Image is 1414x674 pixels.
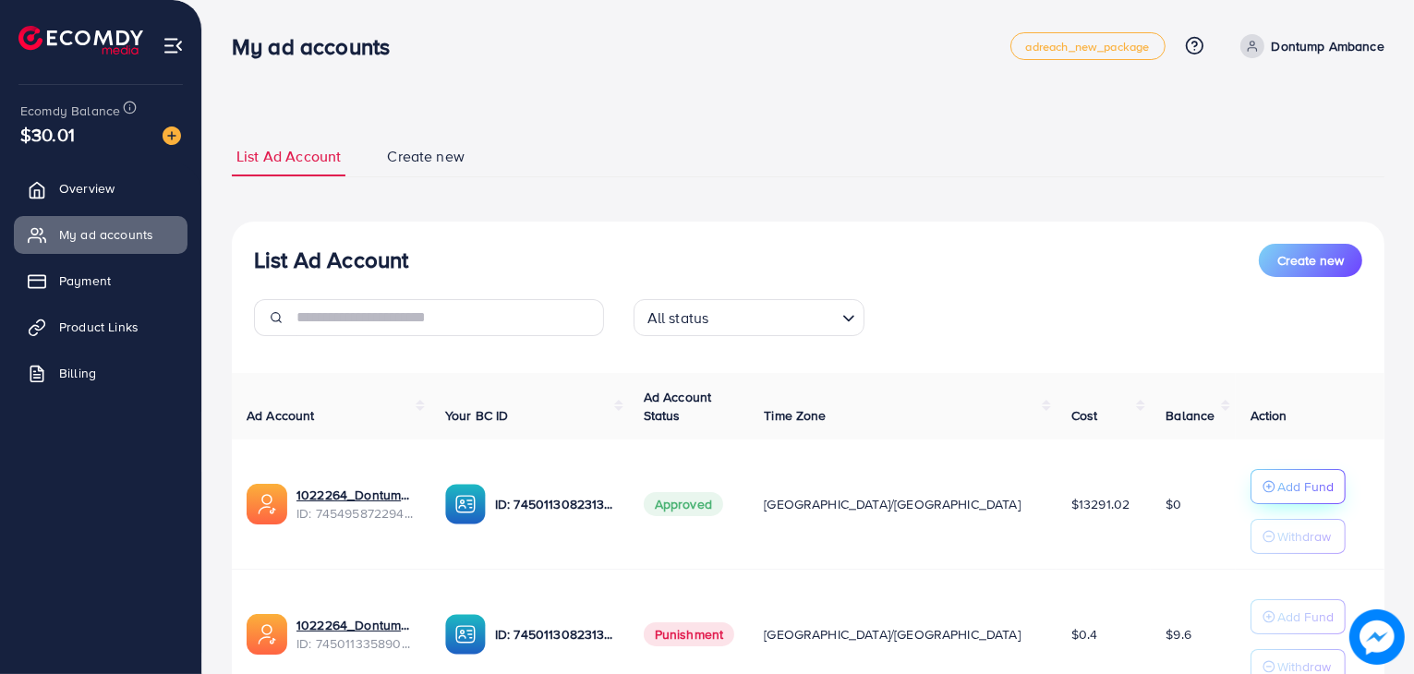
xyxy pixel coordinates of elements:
[445,484,486,524] img: ic-ba-acc.ded83a64.svg
[1166,625,1191,644] span: $9.6
[18,26,143,54] img: logo
[1272,35,1384,57] p: Dontump Ambance
[714,301,834,331] input: Search for option
[1233,34,1384,58] a: Dontump Ambance
[1277,475,1334,498] p: Add Fund
[20,121,75,148] span: $30.01
[232,33,405,60] h3: My ad accounts
[634,299,864,336] div: Search for option
[1277,251,1344,270] span: Create new
[59,271,111,290] span: Payment
[59,179,115,198] span: Overview
[1010,32,1166,60] a: adreach_new_package
[296,634,416,653] span: ID: 7450113358906392577
[1071,406,1098,425] span: Cost
[445,406,509,425] span: Your BC ID
[59,318,139,336] span: Product Links
[163,126,181,145] img: image
[1071,625,1098,644] span: $0.4
[764,495,1021,513] span: [GEOGRAPHIC_DATA]/[GEOGRAPHIC_DATA]
[644,622,735,646] span: Punishment
[14,262,187,299] a: Payment
[1349,609,1405,665] img: image
[1251,469,1346,504] button: Add Fund
[644,388,712,425] span: Ad Account Status
[495,623,614,645] p: ID: 7450113082313572369
[59,364,96,382] span: Billing
[296,486,416,524] div: <span class='underline'>1022264_Dontump_Ambance_1735742847027</span></br>7454958722943893505
[14,216,187,253] a: My ad accounts
[296,616,416,654] div: <span class='underline'>1022264_Dontump Ambance_1734614691309</span></br>7450113358906392577
[1026,41,1150,53] span: adreach_new_package
[764,625,1021,644] span: [GEOGRAPHIC_DATA]/[GEOGRAPHIC_DATA]
[247,484,287,524] img: ic-ads-acc.e4c84228.svg
[296,504,416,523] span: ID: 7454958722943893505
[254,247,408,273] h3: List Ad Account
[445,614,486,655] img: ic-ba-acc.ded83a64.svg
[495,493,614,515] p: ID: 7450113082313572369
[1259,244,1362,277] button: Create new
[296,486,416,504] a: 1022264_Dontump_Ambance_1735742847027
[14,308,187,345] a: Product Links
[644,305,713,331] span: All status
[14,355,187,391] a: Billing
[1251,519,1346,554] button: Withdraw
[1251,599,1346,634] button: Add Fund
[14,170,187,207] a: Overview
[1251,406,1287,425] span: Action
[247,406,315,425] span: Ad Account
[296,616,416,634] a: 1022264_Dontump Ambance_1734614691309
[1166,495,1181,513] span: $0
[1277,606,1334,628] p: Add Fund
[247,614,287,655] img: ic-ads-acc.e4c84228.svg
[644,492,723,516] span: Approved
[59,225,153,244] span: My ad accounts
[764,406,826,425] span: Time Zone
[20,102,120,120] span: Ecomdy Balance
[1166,406,1215,425] span: Balance
[163,35,184,56] img: menu
[387,146,465,167] span: Create new
[1277,525,1331,548] p: Withdraw
[1071,495,1130,513] span: $13291.02
[236,146,341,167] span: List Ad Account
